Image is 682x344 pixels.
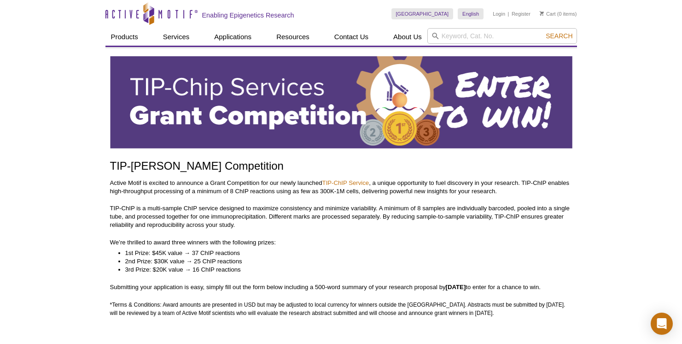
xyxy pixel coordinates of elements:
p: Submitting your application is easy, simply fill out the form below including a 500-word summary ... [110,283,572,291]
div: Open Intercom Messenger [651,313,673,335]
span: Search [546,32,572,40]
a: [GEOGRAPHIC_DATA] [391,8,454,19]
a: Login [493,11,505,17]
img: Your Cart [540,11,544,16]
p: We’re thrilled to award three winners with the following prizes: [110,238,572,247]
li: 1st Prize: $45K value → 37 ChIP reactions [125,249,563,257]
a: Products [105,28,144,46]
p: Active Motif is excited to announce a Grant Competition for our newly launched , a unique opportu... [110,179,572,196]
input: Keyword, Cat. No. [427,28,577,44]
a: Register [512,11,530,17]
a: Applications [209,28,257,46]
li: 2nd Prize: $30K value → 25 ChIP reactions [125,257,563,266]
p: *Terms & Conditions: Award amounts are presented in USD but may be adjusted to local currency for... [110,301,572,317]
strong: [DATE] [446,284,466,291]
a: Contact Us [329,28,374,46]
a: About Us [388,28,427,46]
a: Cart [540,11,556,17]
h1: TIP-[PERSON_NAME] Competition [110,160,572,173]
img: Active Motif TIP-ChIP Services Grant Competition [110,56,572,148]
a: English [458,8,484,19]
h2: Enabling Epigenetics Research [202,11,294,19]
li: 3rd Prize: $20K value → 16 ChIP reactions [125,266,563,274]
a: TIP-ChIP Service [322,179,369,186]
p: TIP-ChIP is a multi-sample ChIP service designed to maximize consistency and minimize variability... [110,204,572,229]
li: | [508,8,509,19]
button: Search [543,32,575,40]
li: (0 items) [540,8,577,19]
a: Services [157,28,195,46]
a: Resources [271,28,315,46]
